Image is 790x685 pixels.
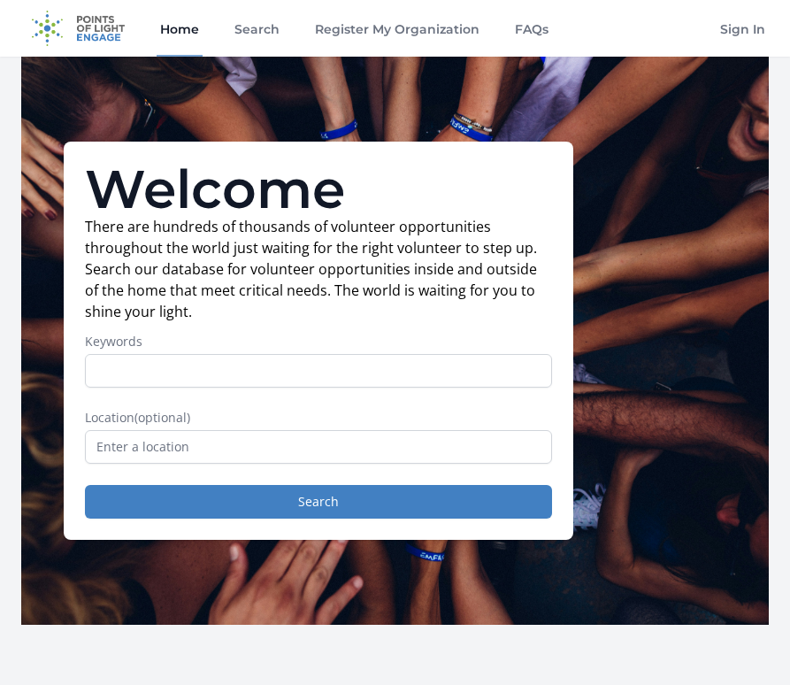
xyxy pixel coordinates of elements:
[85,333,552,350] label: Keywords
[134,409,190,426] span: (optional)
[85,216,552,322] p: There are hundreds of thousands of volunteer opportunities throughout the world just waiting for ...
[85,485,552,519] button: Search
[85,163,552,216] h1: Welcome
[85,430,552,464] input: Enter a location
[85,409,552,427] label: Location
